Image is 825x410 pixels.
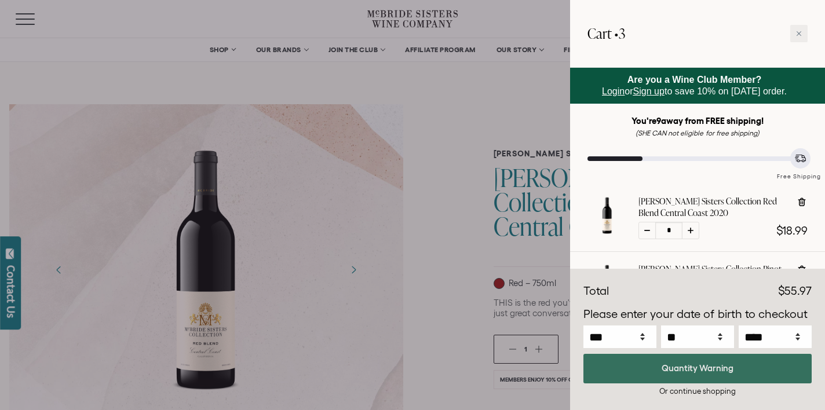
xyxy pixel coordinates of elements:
[602,75,787,96] span: or to save 10% on [DATE] order.
[583,386,812,397] div: Or continue shopping
[619,24,625,43] span: 3
[638,263,787,287] a: [PERSON_NAME] Sisters Collection Pinot Noir Central Coast 2022
[583,354,812,383] button: Quantity Warning
[656,116,661,126] span: 9
[776,224,808,237] span: $18.99
[627,75,762,85] strong: Are you a Wine Club Member?
[602,86,625,96] a: Login
[587,17,625,50] h2: Cart •
[638,196,787,219] a: [PERSON_NAME] Sisters Collection Red Blend Central Coast 2020
[633,86,665,96] a: Sign up
[583,283,609,300] div: Total
[636,129,760,137] em: (SHE CAN not eligible for free shipping)
[587,225,627,237] a: McBride Sisters Collection Red Blend Central Coast 2020
[583,306,812,323] p: Please enter your date of birth to checkout
[631,116,764,126] strong: You're away from FREE shipping!
[778,284,812,297] span: $55.97
[773,161,825,181] div: Free Shipping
